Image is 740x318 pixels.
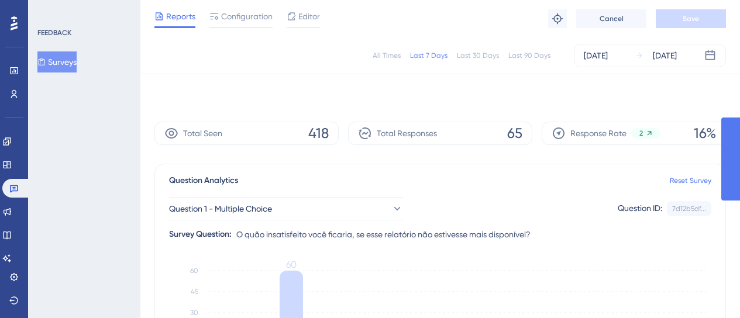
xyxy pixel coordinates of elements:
[373,51,401,60] div: All Times
[653,49,677,63] div: [DATE]
[670,176,711,185] a: Reset Survey
[37,28,71,37] div: FEEDBACK
[166,9,195,23] span: Reports
[457,51,499,60] div: Last 30 Days
[694,124,716,143] span: 16%
[600,14,624,23] span: Cancel
[618,201,662,216] div: Question ID:
[169,174,238,188] span: Question Analytics
[508,51,550,60] div: Last 90 Days
[672,204,706,213] div: 7d12b5df...
[308,124,329,143] span: 418
[236,227,531,241] span: O quão insatisfeito você ficaria, se esse relatório não estivesse mais disponível?
[584,49,608,63] div: [DATE]
[410,51,448,60] div: Last 7 Days
[298,9,320,23] span: Editor
[221,9,273,23] span: Configuration
[377,126,437,140] span: Total Responses
[683,14,699,23] span: Save
[169,202,272,216] span: Question 1 - Multiple Choice
[507,124,522,143] span: 65
[576,9,646,28] button: Cancel
[691,272,726,307] iframe: UserGuiding AI Assistant Launcher
[286,259,297,270] tspan: 60
[37,51,77,72] button: Surveys
[656,9,726,28] button: Save
[169,227,232,241] div: Survey Question:
[190,267,198,275] tspan: 60
[191,288,198,296] tspan: 45
[639,129,643,138] span: 2
[570,126,627,140] span: Response Rate
[169,197,403,220] button: Question 1 - Multiple Choice
[190,309,198,317] tspan: 30
[183,126,222,140] span: Total Seen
